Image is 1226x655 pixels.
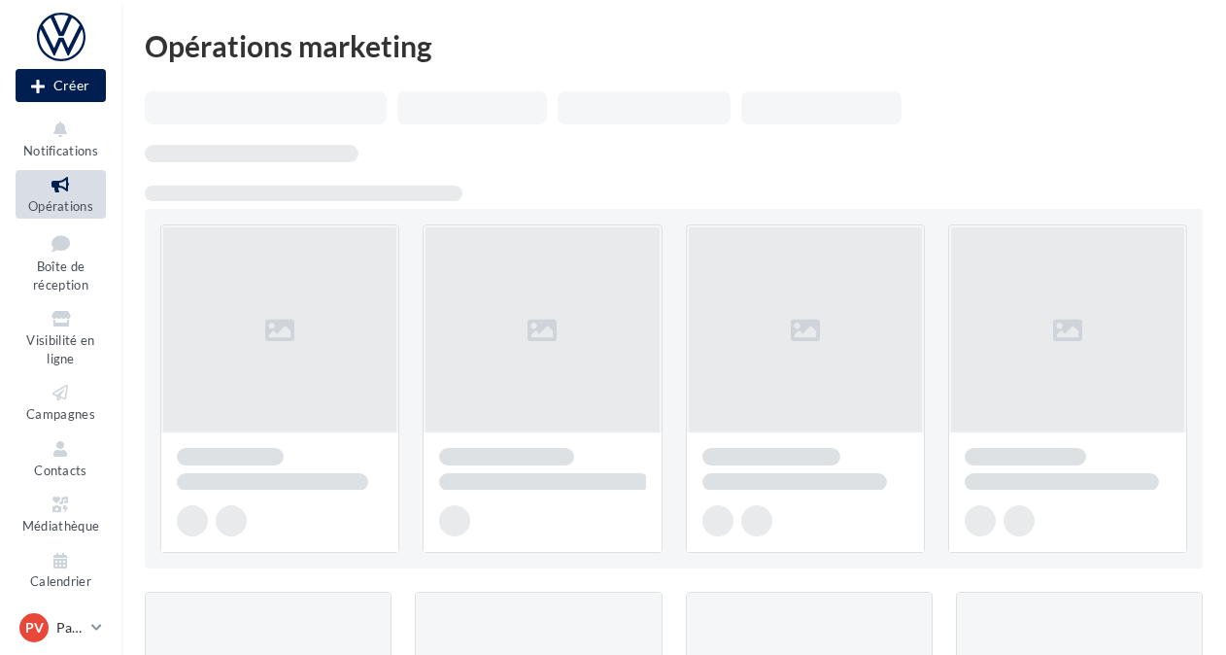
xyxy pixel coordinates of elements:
[16,546,106,594] a: Calendrier
[30,574,91,590] span: Calendrier
[25,618,44,638] span: PV
[16,115,106,162] button: Notifications
[16,609,106,646] a: PV Partenaire VW
[16,490,106,537] a: Médiathèque
[34,463,87,478] span: Contacts
[33,259,88,293] span: Boîte de réception
[16,434,106,482] a: Contacts
[16,170,106,218] a: Opérations
[26,406,95,422] span: Campagnes
[16,69,106,102] button: Créer
[16,304,106,370] a: Visibilité en ligne
[16,69,106,102] div: Nouvelle campagne
[22,518,100,534] span: Médiathèque
[16,226,106,297] a: Boîte de réception
[28,198,93,214] span: Opérations
[23,143,98,158] span: Notifications
[26,332,94,366] span: Visibilité en ligne
[16,378,106,426] a: Campagnes
[56,618,84,638] p: Partenaire VW
[145,31,1203,60] div: Opérations marketing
